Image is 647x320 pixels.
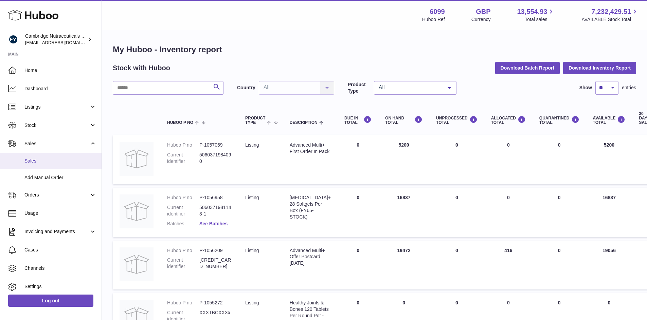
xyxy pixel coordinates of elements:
span: Product Type [245,116,265,125]
div: AVAILABLE Total [593,116,626,125]
img: product image [120,142,154,176]
dd: [CREDIT_CARD_NUMBER] [199,257,232,270]
img: huboo@camnutra.com [8,34,18,44]
td: 0 [338,135,378,184]
div: ON HAND Total [385,116,423,125]
td: 5200 [586,135,632,184]
img: product image [120,247,154,281]
span: Sales [24,140,89,147]
label: Country [237,84,255,91]
span: Sales [24,158,96,164]
dt: Huboo P no [167,247,199,254]
span: 0 [558,300,561,305]
span: Huboo P no [167,120,193,125]
td: 16837 [586,188,632,237]
dt: Huboo P no [167,194,199,201]
dd: P-1055272 [199,300,232,306]
td: 5200 [378,135,429,184]
span: Dashboard [24,86,96,92]
span: Channels [24,265,96,271]
td: 0 [484,188,533,237]
dd: P-1056958 [199,194,232,201]
span: listing [245,142,259,148]
div: QUARANTINED Total [539,116,579,125]
span: entries [622,84,636,91]
span: listing [245,248,259,253]
div: Advanced Multi+ First Order In Pack [290,142,331,155]
span: Total sales [525,16,555,23]
span: listing [245,300,259,305]
dd: 5060371981143-1 [199,204,232,217]
div: Currency [471,16,491,23]
dt: Huboo P no [167,142,199,148]
h1: My Huboo - Inventory report [113,44,636,55]
td: 16837 [378,188,429,237]
td: 0 [429,241,484,290]
span: Add Manual Order [24,174,96,181]
td: 0 [484,135,533,184]
td: 0 [429,135,484,184]
dt: Current identifier [167,152,199,165]
span: 0 [558,142,561,148]
dd: P-1057059 [199,142,232,148]
div: ALLOCATED Total [491,116,526,125]
span: Cases [24,247,96,253]
a: See Batches [199,221,228,226]
dt: Current identifier [167,257,199,270]
div: DUE IN TOTAL [344,116,372,125]
span: listing [245,195,259,200]
dt: Huboo P no [167,300,199,306]
div: Cambridge Nutraceuticals Ltd [25,33,86,46]
img: product image [120,194,154,228]
a: 13,554.93 Total sales [517,7,555,23]
span: 7,232,429.51 [591,7,631,16]
span: 0 [558,195,561,200]
span: Home [24,67,96,74]
td: 0 [338,188,378,237]
span: AVAILABLE Stock Total [581,16,639,23]
dd: P-1056209 [199,247,232,254]
dd: 5060371984090 [199,152,232,165]
a: 7,232,429.51 AVAILABLE Stock Total [581,7,639,23]
span: All [377,84,443,91]
td: 0 [338,241,378,290]
td: 19472 [378,241,429,290]
td: 0 [429,188,484,237]
div: UNPROCESSED Total [436,116,478,125]
span: Stock [24,122,89,129]
span: Orders [24,192,89,198]
a: Log out [8,295,93,307]
div: Advanced Multi+ Offer Postcard [DATE] [290,247,331,267]
span: 13,554.93 [517,7,547,16]
span: Invoicing and Payments [24,228,89,235]
span: [EMAIL_ADDRESS][DOMAIN_NAME] [25,40,100,45]
dt: Current identifier [167,204,199,217]
span: 0 [558,248,561,253]
span: Settings [24,283,96,290]
span: Listings [24,104,89,110]
button: Download Batch Report [495,62,560,74]
span: Description [290,120,318,125]
label: Product Type [348,81,371,94]
td: 19056 [586,241,632,290]
h2: Stock with Huboo [113,63,170,73]
td: 416 [484,241,533,290]
div: [MEDICAL_DATA]+ 28 Softgels Per Box (FY65-STOCK) [290,194,331,220]
dt: Batches [167,221,199,227]
div: Huboo Ref [422,16,445,23]
strong: 6099 [430,7,445,16]
strong: GBP [476,7,490,16]
span: Usage [24,210,96,217]
button: Download Inventory Report [563,62,636,74]
label: Show [579,84,592,91]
